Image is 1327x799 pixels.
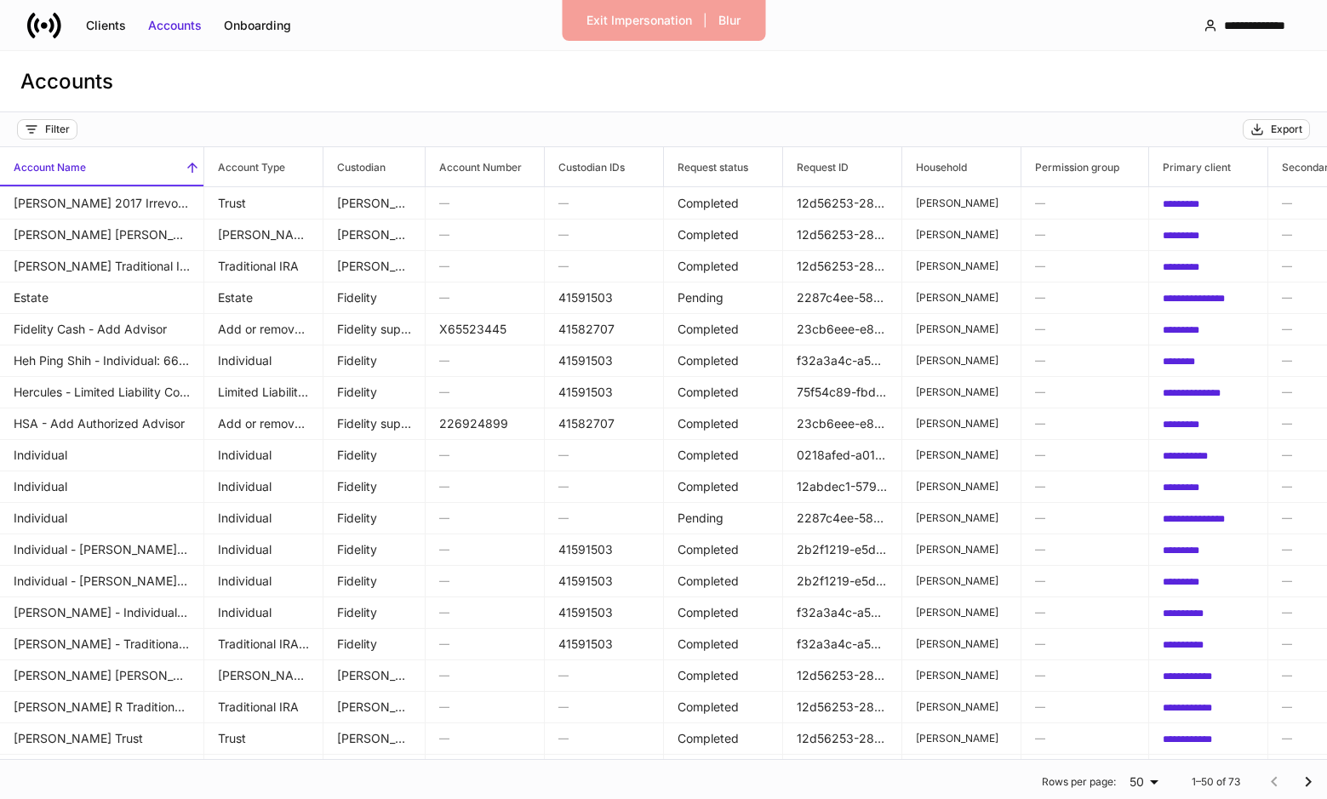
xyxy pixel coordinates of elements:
[783,159,849,175] h6: Request ID
[545,282,664,314] td: 41591503
[1035,573,1135,589] h6: —
[86,17,126,34] div: Clients
[783,147,901,186] span: Request ID
[204,691,323,723] td: Traditional IRA
[323,722,426,755] td: Schwab
[1035,667,1135,683] h6: —
[1243,119,1310,140] button: Export
[664,754,783,786] td: Completed
[664,282,783,314] td: Pending
[1149,722,1268,755] td: 69586aa0-ec29-4e00-95db-72e24c388b44
[323,754,426,786] td: Fidelity
[783,345,902,377] td: f32a3a4c-a50d-4666-bdff-655775b69eb7
[439,730,530,746] h6: —
[664,502,783,534] td: Pending
[1149,534,1268,566] td: 046485c8-6092-4cd9-89df-49a1a8804d52
[783,219,902,251] td: 12d56253-2880-4bdf-886c-5b85e86de50c
[1035,321,1135,337] h6: —
[545,376,664,408] td: 41591503
[323,596,426,629] td: Fidelity
[323,565,426,597] td: Fidelity
[664,439,783,471] td: Completed
[545,147,663,186] span: Custodian IDs
[204,596,323,629] td: Individual
[426,147,544,186] span: Account Number
[664,408,783,440] td: Completed
[916,574,1007,588] p: [PERSON_NAME]
[323,439,426,471] td: Fidelity
[204,408,323,440] td: Add or remove an Authorized Agent or Advisor
[323,159,386,175] h6: Custodian
[224,17,291,34] div: Onboarding
[137,12,213,39] button: Accounts
[558,226,649,243] h6: —
[783,691,902,723] td: 12d56253-2880-4bdf-886c-5b85e86de50c
[1149,596,1268,629] td: 49753f55-1771-4e05-83cf-b72807ab73a7
[664,596,783,629] td: Completed
[439,289,530,305] h6: —
[204,376,323,408] td: Limited Liability Company
[558,667,649,683] h6: —
[1035,352,1135,368] h6: —
[707,7,752,34] button: Blur
[323,408,426,440] td: Fidelity supplemental forms
[558,447,649,463] h6: —
[439,226,530,243] h6: —
[204,282,323,314] td: Estate
[17,119,77,140] button: Filter
[664,691,783,723] td: Completed
[664,376,783,408] td: Completed
[323,345,426,377] td: Fidelity
[1149,159,1231,175] h6: Primary client
[426,313,545,345] td: X65523445
[323,282,426,314] td: Fidelity
[204,147,323,186] span: Account Type
[204,439,323,471] td: Individual
[1035,636,1135,652] h6: —
[75,12,137,39] button: Clients
[1035,226,1135,243] h6: —
[545,754,664,786] td: 41591503
[204,313,323,345] td: Add or remove an Authorized Agent or Advisor
[1149,754,1268,786] td: 5aa3d433-c5d7-4279-bc66-c35cbbc65bc3
[1035,447,1135,463] h6: —
[783,534,902,566] td: 2b2f1219-e5dd-4531-a184-fa72d45f8494
[1149,408,1268,440] td: 39d0285b-d15d-4114-a0f3-973d312f37e0
[1149,502,1268,534] td: 4e0440e1-0537-4fe9-b65d-86c2ff368f15
[1149,147,1267,186] span: Primary client
[323,471,426,503] td: Fidelity
[902,159,967,175] h6: Household
[426,408,545,440] td: 226924899
[1035,604,1135,620] h6: —
[439,478,530,494] h6: —
[558,510,649,526] h6: —
[783,376,902,408] td: 75f54c89-fbd8-4669-aeda-ae17a9a230e2
[323,219,426,251] td: Schwab
[213,12,302,39] button: Onboarding
[545,345,664,377] td: 41591503
[916,448,1007,462] p: [PERSON_NAME]
[545,534,664,566] td: 41591503
[323,628,426,660] td: Fidelity
[783,439,902,471] td: 0218afed-a01a-479b-a156-b528f444b41a
[204,659,323,692] td: Roth IRA
[1149,565,1268,597] td: 39d0285b-d15d-4114-a0f3-973d312f37e0
[1149,313,1268,345] td: 39d0285b-d15d-4114-a0f3-973d312f37e0
[916,260,1007,273] p: [PERSON_NAME]
[439,699,530,715] h6: —
[323,313,426,345] td: Fidelity supplemental forms
[545,565,664,597] td: 41591503
[1291,765,1325,799] button: Go to next page
[323,147,425,186] span: Custodian
[1042,775,1116,789] p: Rows per page:
[916,606,1007,619] p: [PERSON_NAME]
[783,628,902,660] td: f32a3a4c-a50d-4666-bdff-655775b69eb7
[783,754,902,786] td: f32a3a4c-a50d-4666-bdff-655775b69eb7
[323,187,426,220] td: Schwab
[783,471,902,503] td: 12abdec1-579e-45f2-a368-fdcd8b933620
[204,754,323,786] td: Trust
[916,291,1007,305] p: [PERSON_NAME]
[1271,123,1302,136] div: Export
[545,596,664,629] td: 41591503
[1123,773,1164,790] div: 50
